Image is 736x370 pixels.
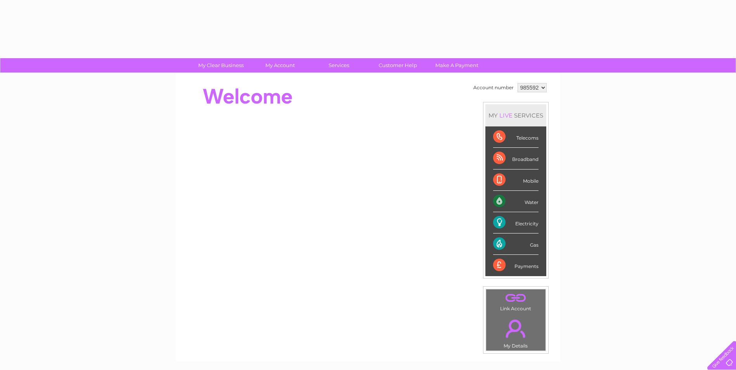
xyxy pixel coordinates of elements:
a: Customer Help [366,58,430,73]
a: My Clear Business [189,58,253,73]
div: Water [493,191,539,212]
a: My Account [248,58,312,73]
div: Broadband [493,148,539,169]
a: Services [307,58,371,73]
div: Payments [493,255,539,276]
div: Telecoms [493,126,539,148]
div: MY SERVICES [485,104,546,126]
a: . [488,315,544,342]
div: Electricity [493,212,539,233]
div: Mobile [493,169,539,191]
td: My Details [486,313,546,351]
div: Gas [493,233,539,255]
a: . [488,291,544,305]
td: Link Account [486,289,546,313]
div: LIVE [498,112,514,119]
td: Account number [471,81,516,94]
a: Make A Payment [425,58,489,73]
